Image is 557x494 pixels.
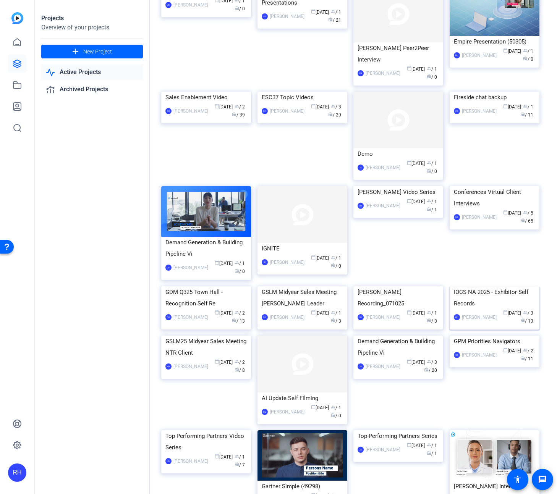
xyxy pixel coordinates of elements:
[407,359,411,364] span: calendar_today
[366,202,400,210] div: [PERSON_NAME]
[235,268,239,273] span: radio
[523,210,528,215] span: group
[503,48,508,53] span: calendar_today
[71,47,80,57] mat-icon: add
[427,199,437,204] span: / 1
[165,314,172,320] div: GG
[358,363,364,370] div: JB
[407,310,425,316] span: [DATE]
[262,392,343,404] div: AI Update Self Filming
[235,367,239,372] span: radio
[262,314,268,320] div: DK
[8,463,26,482] div: RH
[235,104,245,110] span: / 2
[235,310,245,316] span: / 2
[165,2,172,8] div: JB
[427,310,437,316] span: / 1
[462,52,497,59] div: [PERSON_NAME]
[366,69,400,77] div: [PERSON_NAME]
[503,210,521,216] span: [DATE]
[41,23,143,32] div: Overview of your projects
[215,454,219,458] span: calendar_today
[328,18,341,23] span: / 21
[427,318,431,323] span: radio
[331,413,335,417] span: radio
[262,481,343,492] div: Gartner Simple (49298)
[366,164,400,171] div: [PERSON_NAME]
[462,313,497,321] div: [PERSON_NAME]
[523,48,533,54] span: / 1
[454,214,460,220] div: GG
[503,104,521,110] span: [DATE]
[270,107,304,115] div: [PERSON_NAME]
[358,430,439,442] div: Top-Performing Partners Series
[407,66,425,72] span: [DATE]
[173,1,208,9] div: [PERSON_NAME]
[215,104,219,108] span: calendar_today
[331,310,341,316] span: / 1
[331,413,341,418] span: / 0
[520,112,525,116] span: radio
[407,199,425,204] span: [DATE]
[232,318,245,324] span: / 13
[407,199,411,203] span: calendar_today
[427,199,431,203] span: group
[523,210,533,216] span: / 5
[427,359,431,364] span: group
[173,363,208,370] div: [PERSON_NAME]
[41,82,143,97] a: Archived Projects
[235,454,245,460] span: / 1
[503,348,508,352] span: calendar_today
[215,360,233,365] span: [DATE]
[538,475,547,484] mat-icon: message
[173,107,208,115] div: [PERSON_NAME]
[232,318,236,323] span: radio
[165,430,247,453] div: Top Performing Partners Video Series
[427,207,431,211] span: radio
[331,9,335,14] span: group
[235,260,239,265] span: group
[331,405,335,409] span: group
[215,310,233,316] span: [DATE]
[427,74,437,80] span: / 0
[331,318,341,324] span: / 3
[513,475,522,484] mat-icon: accessibility
[331,104,341,110] span: / 3
[235,261,245,266] span: / 1
[232,112,236,116] span: radio
[427,451,437,456] span: / 1
[311,10,329,15] span: [DATE]
[235,360,245,365] span: / 2
[366,446,400,454] div: [PERSON_NAME]
[407,442,411,447] span: calendar_today
[262,92,343,103] div: ESC37 Topic Videos
[235,454,239,458] span: group
[215,104,233,110] span: [DATE]
[165,363,172,370] div: AM
[331,310,335,315] span: group
[462,107,497,115] div: [PERSON_NAME]
[262,243,343,254] div: IGNITE
[503,104,508,108] span: calendar_today
[427,318,437,324] span: / 3
[427,74,431,79] span: radio
[358,70,364,76] div: ES
[427,360,437,365] span: / 3
[83,48,112,56] span: New Project
[11,12,23,24] img: blue-gradient.svg
[454,92,535,103] div: Fireside chat backup
[215,359,219,364] span: calendar_today
[523,56,528,61] span: radio
[427,169,437,174] span: / 0
[311,310,329,316] span: [DATE]
[270,258,304,266] div: [PERSON_NAME]
[358,286,439,309] div: [PERSON_NAME] Recording_071025
[427,161,437,166] span: / 1
[523,348,528,352] span: group
[232,112,245,118] span: / 39
[331,104,335,108] span: group
[331,405,341,410] span: / 1
[427,450,431,455] span: radio
[424,367,429,372] span: radio
[523,48,528,53] span: group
